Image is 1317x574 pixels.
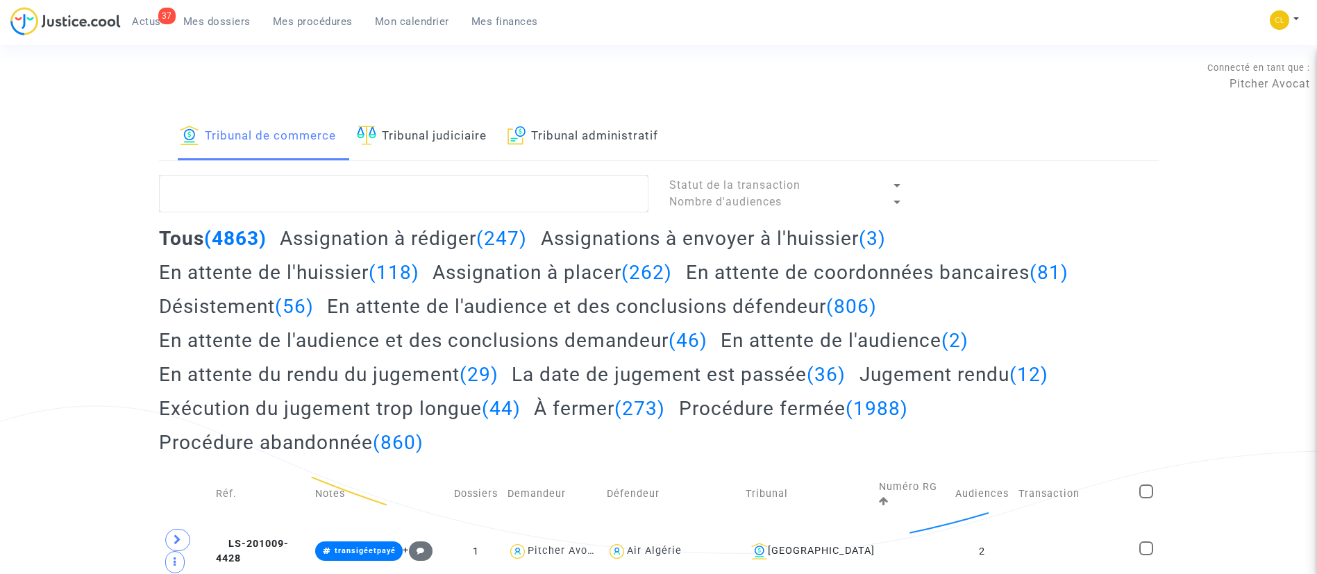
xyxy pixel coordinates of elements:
td: Dossiers [449,464,503,524]
span: (56) [275,295,314,318]
img: jc-logo.svg [10,7,121,35]
td: Défendeur [602,464,741,524]
span: Mes procédures [273,15,353,28]
td: Réf. [211,464,310,524]
img: icon-faciliter-sm.svg [357,126,376,145]
h2: En attente de coordonnées bancaires [686,260,1068,285]
h2: Procédure fermée [679,396,908,421]
td: Notes [310,464,449,524]
a: Mes procédures [262,11,364,32]
span: (29) [460,363,498,386]
div: Pitcher Avocat [528,545,604,557]
a: 37Actus [121,11,172,32]
span: Nombre d'audiences [669,195,782,208]
span: Mon calendrier [375,15,449,28]
h2: En attente du rendu du jugement [159,362,498,387]
a: Tribunal administratif [507,113,659,160]
h2: Désistement [159,294,314,319]
span: (1988) [846,397,908,420]
h2: Exécution du jugement trop longue [159,396,521,421]
td: Demandeur [503,464,602,524]
span: (273) [614,397,665,420]
td: Audiences [950,464,1014,524]
h2: Assignations à envoyer à l'huissier [541,226,886,251]
a: Mon calendrier [364,11,460,32]
a: Tribunal de commerce [180,113,336,160]
td: Tribunal [741,464,874,524]
h2: À fermer [534,396,665,421]
span: (46) [669,329,707,352]
h2: En attente de l'audience et des conclusions défendeur [327,294,877,319]
span: LS-201009-4428 [216,538,289,565]
span: Connecté en tant que : [1207,62,1310,73]
td: Numéro RG [874,464,950,524]
td: Transaction [1014,464,1134,524]
img: icon-user.svg [607,541,627,562]
h2: La date de jugement est passée [512,362,846,387]
h2: Assignation à placer [433,260,672,285]
span: (118) [369,261,419,284]
h2: En attente de l'huissier [159,260,419,285]
h2: Assignation à rédiger [280,226,527,251]
span: (4863) [204,227,267,250]
span: (44) [482,397,521,420]
h2: En attente de l'audience [721,328,968,353]
h2: En attente de l'audience et des conclusions demandeur [159,328,707,353]
span: Mes dossiers [183,15,251,28]
span: (860) [373,431,423,454]
h2: Tous [159,226,267,251]
span: (12) [1009,363,1048,386]
img: icon-banque.svg [751,543,768,559]
span: (262) [621,261,672,284]
a: Mes finances [460,11,549,32]
div: 37 [158,8,176,24]
span: (2) [941,329,968,352]
span: (247) [476,227,527,250]
span: (3) [859,227,886,250]
div: Air Algérie [627,545,682,557]
a: Tribunal judiciaire [357,113,487,160]
span: (81) [1030,261,1068,284]
h2: Procédure abandonnée [159,430,423,455]
span: (806) [826,295,877,318]
span: Actus [132,15,161,28]
span: Statut de la transaction [669,178,800,192]
div: [GEOGRAPHIC_DATA] [746,543,869,559]
img: icon-banque.svg [180,126,199,145]
span: + [403,544,433,556]
h2: Jugement rendu [859,362,1048,387]
span: (36) [807,363,846,386]
a: Mes dossiers [172,11,262,32]
span: Mes finances [471,15,538,28]
img: 6fca9af68d76bfc0a5525c74dfee314f [1270,10,1289,30]
img: icon-user.svg [507,541,528,562]
span: transigéetpayé [335,546,396,555]
img: icon-archive.svg [507,126,526,145]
